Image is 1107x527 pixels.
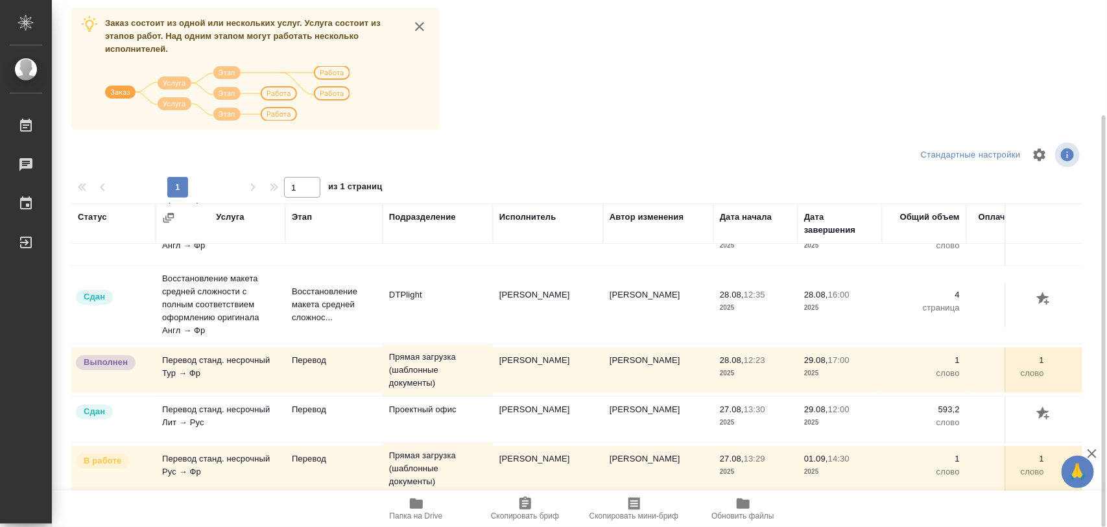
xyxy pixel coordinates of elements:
p: Перевод [292,354,376,367]
div: Услуга [216,211,244,224]
span: Папка на Drive [390,511,443,521]
p: 593,2 [973,403,1044,416]
p: слово [888,465,960,478]
td: Прямая загрузка (шаблонные документы) [383,344,493,396]
span: Настроить таблицу [1024,139,1055,170]
div: Подразделение [389,211,456,224]
td: Перевод станд. несрочный Тур → Фр [156,347,285,393]
td: [PERSON_NAME] [603,446,713,491]
p: 4 [888,288,960,301]
p: 17:00 [828,355,850,365]
p: Перевод [292,452,376,465]
p: 2025 [720,239,791,252]
div: Этап [292,211,312,224]
span: Обновить файлы [711,511,774,521]
td: [PERSON_NAME] [493,347,603,393]
span: Скопировать бриф [491,511,559,521]
button: Сгруппировать [162,211,175,224]
div: split button [918,145,1024,165]
p: 2025 [720,416,791,429]
span: 🙏 [1067,458,1089,486]
p: 27.08, [720,454,744,463]
p: 2025 [720,367,791,380]
button: 🙏 [1062,456,1094,488]
p: 1 [973,452,1044,465]
td: DTPlight [383,282,493,327]
p: 29.08, [804,404,828,414]
div: Статус [78,211,107,224]
button: Скопировать бриф [471,491,580,527]
td: Проектный офис [383,397,493,442]
p: слово [888,367,960,380]
td: [PERSON_NAME] [603,282,713,327]
span: Заказ состоит из одной или нескольких услуг. Услуга состоит из этапов работ. Над одним этапом мог... [105,18,381,54]
td: [PERSON_NAME] [493,282,603,327]
p: В работе [84,454,121,467]
td: [PERSON_NAME] [603,397,713,442]
p: 29.08, [804,355,828,365]
p: 12:35 [744,290,765,299]
p: 28.08, [804,290,828,299]
p: слово [973,465,1044,478]
p: Сдан [84,405,105,418]
div: Автор изменения [610,211,684,224]
p: 28.08, [720,290,744,299]
p: слово [888,239,960,252]
td: Перевод станд. несрочный Лит → Рус [156,397,285,442]
p: 2025 [804,367,875,380]
p: 28.08, [720,355,744,365]
p: 1 [888,354,960,367]
button: close [410,17,429,36]
td: Восстановление макета средней сложности с полным соответствием оформлению оригинала Англ → Фр [156,266,285,344]
span: Скопировать мини-бриф [589,511,678,521]
p: слово [888,416,960,429]
td: [PERSON_NAME] [493,397,603,442]
button: Добавить оценку [1033,288,1055,310]
td: Прямая загрузка (шаблонные документы) [383,443,493,495]
div: Дата завершения [804,211,875,237]
p: слово [973,416,1044,429]
p: 12:00 [828,404,850,414]
p: слово [973,239,1044,252]
p: Восстановление макета средней сложнос... [292,285,376,324]
p: 1 [973,354,1044,367]
p: 2025 [804,465,875,478]
button: Скопировать мини-бриф [580,491,689,527]
p: 16:00 [828,290,850,299]
p: 2025 [804,301,875,314]
button: Обновить файлы [689,491,798,527]
p: страница [973,301,1044,314]
p: 4 [973,288,1044,301]
p: страница [888,301,960,314]
p: 12:23 [744,355,765,365]
p: 2025 [720,465,791,478]
div: Общий объем [900,211,960,224]
span: из 1 страниц [328,179,383,198]
td: Перевод станд. несрочный Рус → Фр [156,446,285,491]
td: [PERSON_NAME] [603,347,713,393]
p: Перевод [292,403,376,416]
button: Добавить оценку [1033,403,1055,425]
p: 593,2 [888,403,960,416]
p: 2025 [804,416,875,429]
p: Выполнен [84,356,128,369]
div: Дата начала [720,211,772,224]
p: 27.08, [720,404,744,414]
p: Сдан [84,290,105,303]
div: Оплачиваемый объем [973,211,1044,237]
span: Посмотреть информацию [1055,143,1082,167]
p: слово [973,367,1044,380]
p: 14:30 [828,454,850,463]
p: 13:30 [744,404,765,414]
p: 2025 [720,301,791,314]
button: Папка на Drive [362,491,471,527]
p: 1 [888,452,960,465]
p: 01.09, [804,454,828,463]
td: [PERSON_NAME] [493,446,603,491]
div: Исполнитель [499,211,556,224]
p: 2025 [804,239,875,252]
p: 13:29 [744,454,765,463]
